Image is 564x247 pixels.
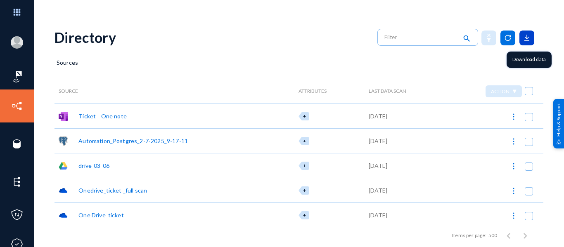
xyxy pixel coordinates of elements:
[369,161,388,170] div: [DATE]
[78,112,127,120] div: Ticket _ One note
[303,188,306,193] span: +
[500,227,517,244] button: Previous page
[5,3,29,21] img: app launcher
[553,99,564,148] div: Help & Support
[59,88,78,94] span: Source
[303,212,306,218] span: +
[11,138,23,150] img: icon-sources.svg
[369,186,388,195] div: [DATE]
[303,113,306,119] span: +
[59,211,68,220] img: onedrive.png
[57,59,78,66] span: Sources
[509,137,518,146] img: icon-more.svg
[509,162,518,170] img: icon-more.svg
[11,209,23,221] img: icon-policies.svg
[509,113,518,121] img: icon-more.svg
[369,112,388,120] div: [DATE]
[78,136,188,145] div: Automation_Postgres_2-7-2025_9-17-11
[369,211,388,219] div: [DATE]
[452,232,486,239] div: Items per page:
[556,139,562,144] img: help_support.svg
[78,161,109,170] div: drive-03-06
[369,136,388,145] div: [DATE]
[59,112,68,121] img: onenote.png
[59,186,68,195] img: onedrive.png
[78,211,124,219] div: One Drive_ticket
[59,136,68,146] img: pgsql.png
[509,212,518,220] img: icon-more.svg
[299,88,327,94] span: Attributes
[11,176,23,188] img: icon-elements.svg
[78,186,147,195] div: Onedrive_ticket _full scan
[11,100,23,112] img: icon-inventory.svg
[303,138,306,143] span: +
[59,161,68,170] img: gdrive.png
[517,227,533,244] button: Next page
[55,29,116,46] div: Directory
[509,187,518,195] img: icon-more.svg
[488,232,497,239] div: 500
[462,33,472,45] mat-icon: search
[369,88,406,94] span: Last Data Scan
[11,36,23,49] img: blank-profile-picture.png
[303,163,306,168] span: +
[11,71,23,83] img: icon-risk-sonar.svg
[507,52,552,68] div: Download data
[384,31,457,43] input: Filter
